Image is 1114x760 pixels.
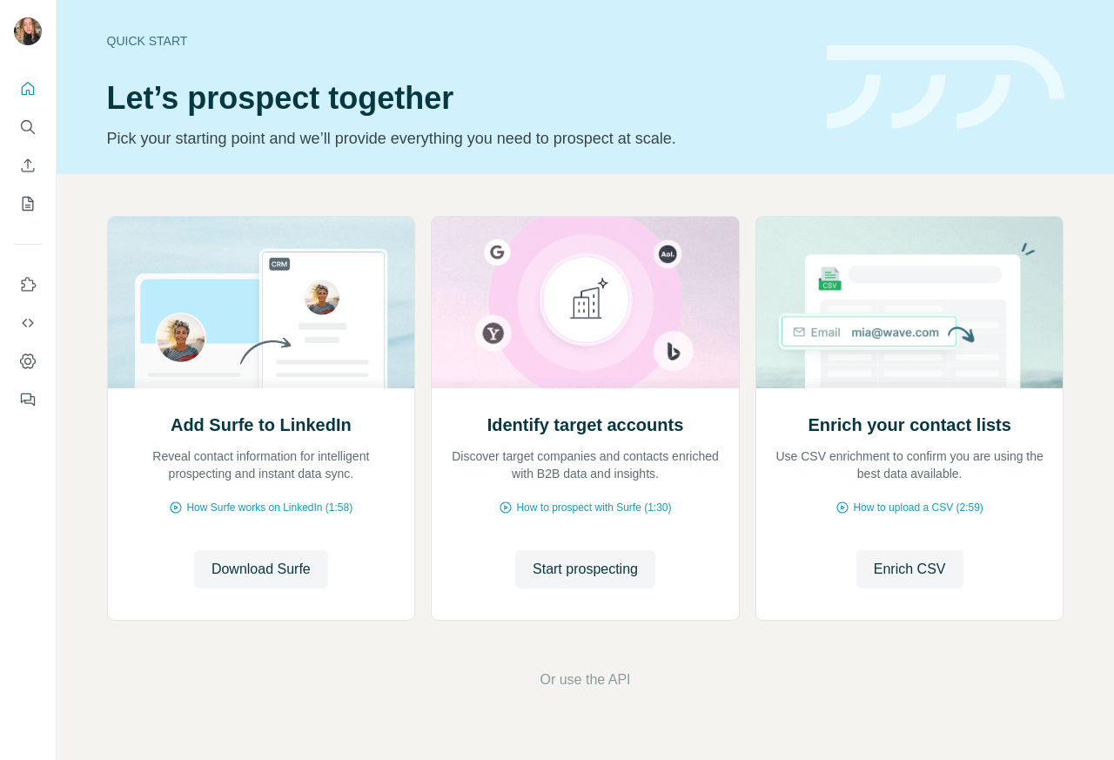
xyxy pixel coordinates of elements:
p: Discover target companies and contacts enriched with B2B data and insights. [449,447,721,482]
button: Feedback [14,384,42,415]
img: Avatar [14,17,42,45]
button: Use Surfe on LinkedIn [14,269,42,300]
p: Use CSV enrichment to confirm you are using the best data available. [774,447,1046,482]
h2: Enrich your contact lists [808,413,1010,437]
button: Enrich CSV [856,550,963,588]
button: Download Surfe [194,550,328,588]
span: Download Surfe [211,559,311,580]
span: How Surfe works on LinkedIn (1:58) [186,500,352,515]
span: How to upload a CSV (2:59) [853,500,983,515]
h2: Add Surfe to LinkedIn [171,413,352,437]
img: Identify target accounts [431,217,740,388]
p: Reveal contact information for intelligent prospecting and instant data sync. [125,447,398,482]
span: How to prospect with Surfe (1:30) [516,500,671,515]
button: Quick start [14,73,42,104]
button: Or use the API [540,669,630,690]
img: Enrich your contact lists [755,217,1064,388]
button: Start prospecting [515,550,655,588]
button: Search [14,111,42,143]
img: banner [827,45,1064,130]
span: Start prospecting [533,559,638,580]
button: Dashboard [14,346,42,377]
span: Enrich CSV [874,559,946,580]
img: Add Surfe to LinkedIn [107,217,416,388]
h2: Identify target accounts [487,413,684,437]
h1: Let’s prospect together [107,81,806,116]
button: Enrich CSV [14,150,42,181]
button: My lists [14,188,42,219]
p: Pick your starting point and we’ll provide everything you need to prospect at scale. [107,126,806,151]
button: Use Surfe API [14,307,42,339]
div: Quick start [107,32,806,50]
